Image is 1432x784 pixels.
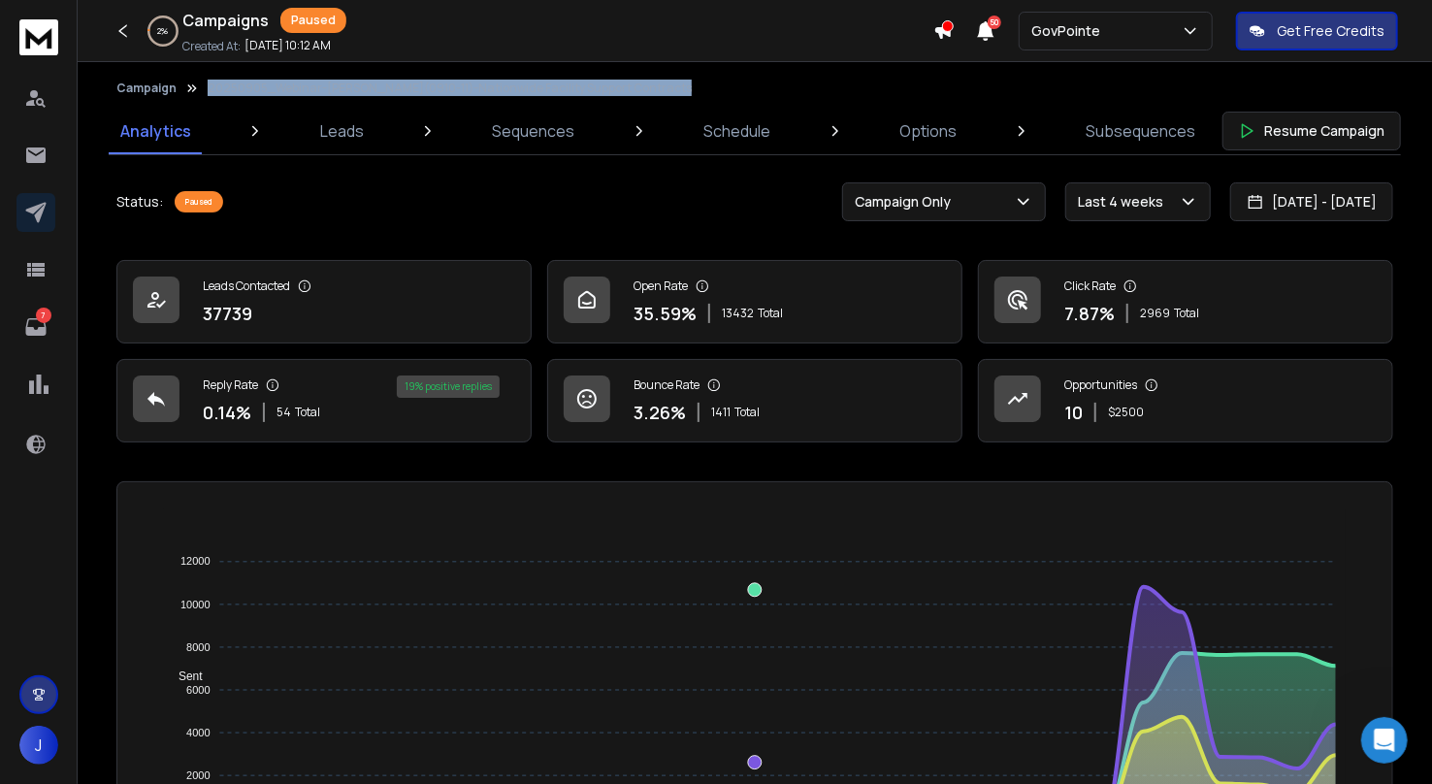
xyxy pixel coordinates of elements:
[161,653,228,667] span: Messages
[116,260,532,343] a: Leads Contacted37739
[1236,12,1398,50] button: Get Free Credits
[734,405,760,420] span: Total
[855,192,959,212] p: Campaign Only
[180,599,211,610] tspan: 10000
[203,377,258,393] p: Reply Rate
[186,727,210,738] tspan: 4000
[308,653,339,667] span: Help
[129,604,258,682] button: Messages
[40,408,325,448] div: Optimizing Warmup Settings in ReachInbox
[634,399,686,426] p: 3.26 %
[1230,182,1393,221] button: [DATE] - [DATE]
[547,260,962,343] a: Open Rate35.59%13432Total
[203,399,251,426] p: 0.14 %
[186,769,210,781] tspan: 2000
[634,300,697,327] p: 35.59 %
[244,38,331,53] p: [DATE] 10:12 AM
[116,192,163,212] p: Status:
[28,456,360,512] div: Navigating Advanced Campaign Options in ReachInbox
[28,400,360,456] div: Optimizing Warmup Settings in ReachInbox
[397,376,500,398] div: 19 % positive replies
[988,16,1001,29] span: 50
[703,119,770,143] p: Schedule
[28,589,360,666] div: Seamlessly Integrate Your Campaigns with Airtable Using ReachInbox and [DOMAIN_NAME]
[277,405,291,420] span: 54
[39,138,349,171] p: Hi [PERSON_NAME]
[1174,306,1199,321] span: Total
[493,119,575,143] p: Sequences
[158,25,169,37] p: 2 %
[1064,300,1115,327] p: 7.87 %
[978,359,1393,442] a: Opportunities10$2500
[634,278,688,294] p: Open Rate
[19,261,369,335] div: Send us a messageWe'll be back online [DATE]
[40,597,325,658] div: Seamlessly Integrate Your Campaigns with Airtable Using ReachInbox and [DOMAIN_NAME]
[547,359,962,442] a: Bounce Rate3.26%1411Total
[888,108,968,154] a: Options
[40,520,325,581] div: Configuring SMTP Settings for Microsoft Account Purchased Directly from Microsoft
[39,41,169,65] img: logo
[692,108,782,154] a: Schedule
[39,171,349,237] p: How can we assist you [DATE]?
[320,119,364,143] p: Leads
[164,670,203,683] span: Sent
[1064,377,1137,393] p: Opportunities
[634,377,700,393] p: Bounce Rate
[19,726,58,765] button: J
[116,81,177,96] button: Campaign
[481,108,587,154] a: Sequences
[40,363,157,383] span: Search for help
[120,119,191,143] p: Analytics
[28,512,360,589] div: Configuring SMTP Settings for Microsoft Account Purchased Directly from Microsoft
[116,359,532,442] a: Reply Rate0.14%54Total19% positive replies
[208,81,692,96] p: 20250905_Webinar-[PERSON_NAME](0910-11)-Nationwide Facility Support Contracts
[182,9,269,32] h1: Campaigns
[180,556,211,568] tspan: 12000
[1078,192,1171,212] p: Last 4 weeks
[40,464,325,505] div: Navigating Advanced Campaign Options in ReachInbox
[186,641,210,653] tspan: 8000
[978,260,1393,343] a: Click Rate7.87%2969Total
[1361,717,1408,764] iframe: Intercom live chat
[280,8,346,33] div: Paused
[203,300,252,327] p: 37739
[1064,278,1116,294] p: Click Rate
[109,108,203,154] a: Analytics
[43,653,86,667] span: Home
[1277,21,1384,41] p: Get Free Credits
[186,684,210,696] tspan: 6000
[28,353,360,392] button: Search for help
[1031,21,1108,41] p: GovPointe
[36,308,51,323] p: 7
[334,31,369,66] div: Close
[244,31,283,70] img: Profile image for Lakshita
[1140,306,1170,321] span: 2969
[40,298,324,318] div: We'll be back online [DATE]
[295,405,320,420] span: Total
[722,306,754,321] span: 13432
[208,31,246,70] img: Profile image for Rohan
[19,19,58,55] img: logo
[40,278,324,298] div: Send us a message
[1108,405,1144,420] p: $ 2500
[309,108,375,154] a: Leads
[1064,399,1083,426] p: 10
[182,39,241,54] p: Created At:
[203,278,290,294] p: Leads Contacted
[259,604,388,682] button: Help
[1222,112,1401,150] button: Resume Campaign
[711,405,731,420] span: 1411
[281,31,320,70] img: Profile image for Raj
[16,308,55,346] a: 7
[175,191,223,212] div: Paused
[1086,119,1195,143] p: Subsequences
[758,306,783,321] span: Total
[899,119,957,143] p: Options
[1074,108,1207,154] a: Subsequences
